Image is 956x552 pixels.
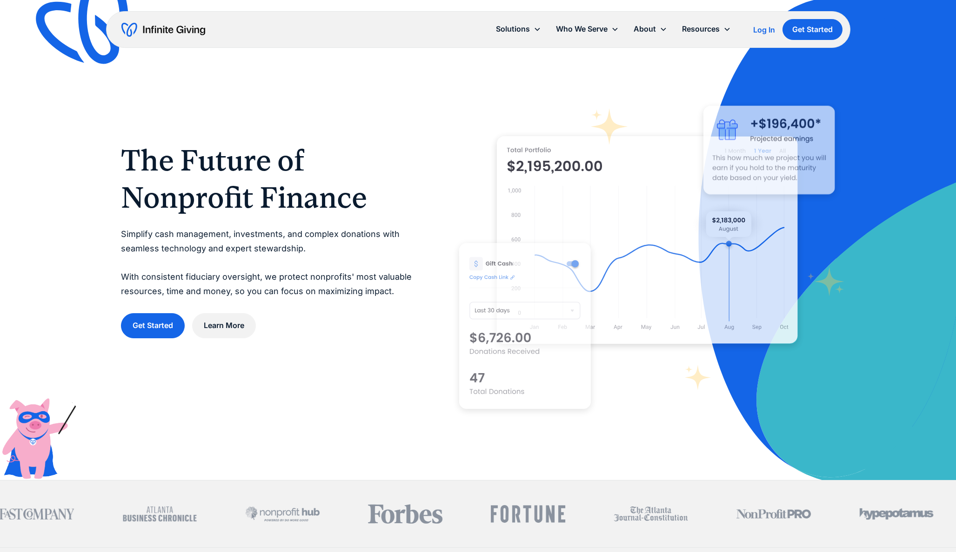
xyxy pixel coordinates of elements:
div: Resources [675,19,738,39]
a: Get Started [121,313,185,338]
div: Who We Serve [548,19,626,39]
div: Resources [682,23,720,35]
div: Who We Serve [556,23,608,35]
a: Get Started [782,19,842,40]
img: donation software for nonprofits [459,243,591,409]
div: Solutions [488,19,548,39]
div: Solutions [496,23,530,35]
div: Log In [753,26,775,33]
a: Learn More [192,313,256,338]
p: Simplify cash management, investments, and complex donations with seamless technology and expert ... [121,227,422,298]
h1: The Future of Nonprofit Finance [121,142,422,216]
div: About [634,23,656,35]
div: About [626,19,675,39]
img: fundraising star [807,267,845,296]
img: nonprofit donation platform [497,136,798,344]
a: home [121,22,205,37]
a: Log In [753,24,775,35]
